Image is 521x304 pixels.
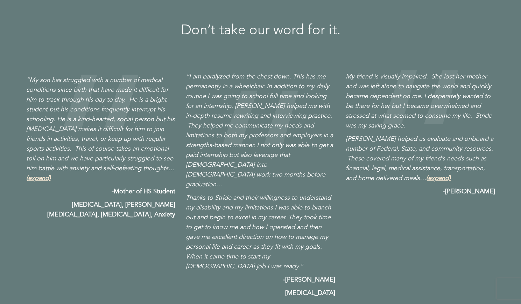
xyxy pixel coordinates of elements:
[285,289,335,297] b: [MEDICAL_DATA]
[47,200,175,219] b: [MEDICAL_DATA], [PERSON_NAME][MEDICAL_DATA], [MEDICAL_DATA], Anxiety
[426,174,451,182] span: (expand)
[186,72,333,189] em: “I am paralyzed from the chest down. This has me permanently in a wheelchair. In addition to my d...
[283,275,335,284] b: -[PERSON_NAME]
[26,76,175,182] em: “My son has struggled with a number of medical conditions since birth that have made it difficult...
[26,174,51,182] span: (expand)
[346,134,493,182] em: [PERSON_NAME] helped us evaluate and onboard a number of Federal, State, and community resources....
[26,23,495,39] h2: Don’t take our word for it.
[443,187,495,196] strong: -[PERSON_NAME]
[112,187,175,196] b: -Mother of HS Student
[186,193,331,271] em: Thanks to Stride and their willingness to understand my disability and my limitations I was able ...
[346,72,492,130] em: My friend is visually impaired. She lost her mother and was left alone to navigate the world and ...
